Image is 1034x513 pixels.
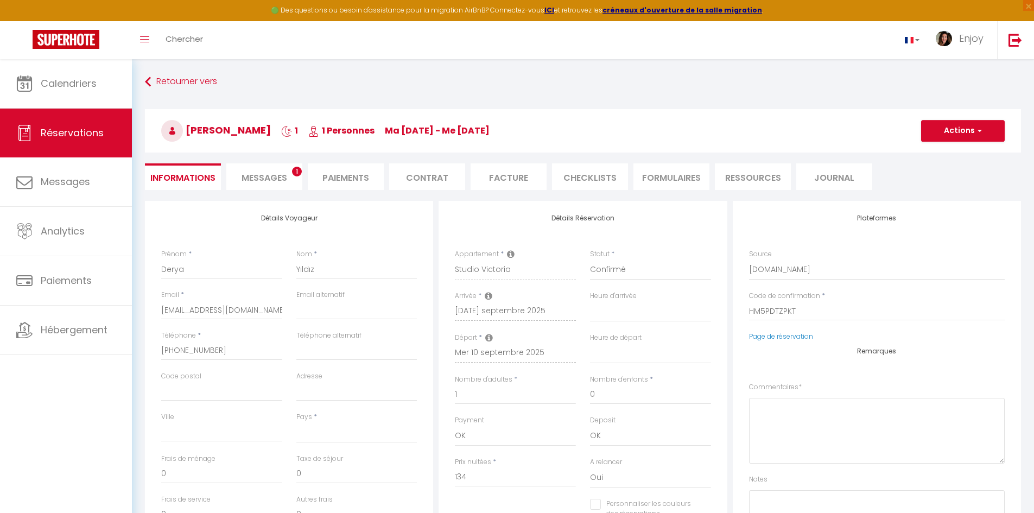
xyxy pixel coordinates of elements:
[308,124,375,137] span: 1 Personnes
[455,375,512,385] label: Nombre d'adultes
[145,163,221,190] li: Informations
[161,214,417,222] h4: Détails Voyageur
[921,120,1005,142] button: Actions
[292,167,302,176] span: 1
[749,347,1005,355] h4: Remarques
[749,214,1005,222] h4: Plateformes
[715,163,791,190] li: Ressources
[749,382,802,392] label: Commentaires
[296,331,361,341] label: Téléphone alternatif
[455,333,477,343] label: Départ
[33,30,99,49] img: Super Booking
[471,163,547,190] li: Facture
[308,163,384,190] li: Paiements
[590,375,648,385] label: Nombre d'enfants
[590,291,637,301] label: Heure d'arrivée
[41,77,97,90] span: Calendriers
[296,290,345,300] label: Email alternatif
[928,21,997,59] a: ... Enjoy
[590,415,616,426] label: Deposit
[41,323,107,337] span: Hébergement
[296,454,343,464] label: Taxe de séjour
[296,412,312,422] label: Pays
[749,249,772,259] label: Source
[590,249,610,259] label: Statut
[455,291,477,301] label: Arrivée
[544,5,554,15] a: ICI
[602,5,762,15] a: créneaux d'ouverture de la salle migration
[749,332,813,341] a: Page de réservation
[41,224,85,238] span: Analytics
[157,21,211,59] a: Chercher
[161,331,196,341] label: Téléphone
[959,31,984,45] span: Enjoy
[161,412,174,422] label: Ville
[796,163,872,190] li: Journal
[296,495,333,505] label: Autres frais
[296,249,312,259] label: Nom
[161,290,179,300] label: Email
[590,333,642,343] label: Heure de départ
[41,175,90,188] span: Messages
[455,415,484,426] label: Payment
[552,163,628,190] li: CHECKLISTS
[41,274,92,287] span: Paiements
[296,371,322,382] label: Adresse
[161,123,271,137] span: [PERSON_NAME]
[145,72,1021,92] a: Retourner vers
[242,172,287,184] span: Messages
[281,124,298,137] span: 1
[455,249,499,259] label: Appartement
[1008,33,1022,47] img: logout
[455,214,711,222] h4: Détails Réservation
[389,163,465,190] li: Contrat
[161,454,215,464] label: Frais de ménage
[749,291,820,301] label: Code de confirmation
[166,33,203,45] span: Chercher
[9,4,41,37] button: Ouvrir le widget de chat LiveChat
[385,124,490,137] span: ma [DATE] - me [DATE]
[161,249,187,259] label: Prénom
[590,457,622,467] label: A relancer
[161,495,211,505] label: Frais de service
[936,31,952,46] img: ...
[161,371,201,382] label: Code postal
[41,126,104,140] span: Réservations
[749,474,767,485] label: Notes
[455,457,491,467] label: Prix nuitées
[633,163,709,190] li: FORMULAIRES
